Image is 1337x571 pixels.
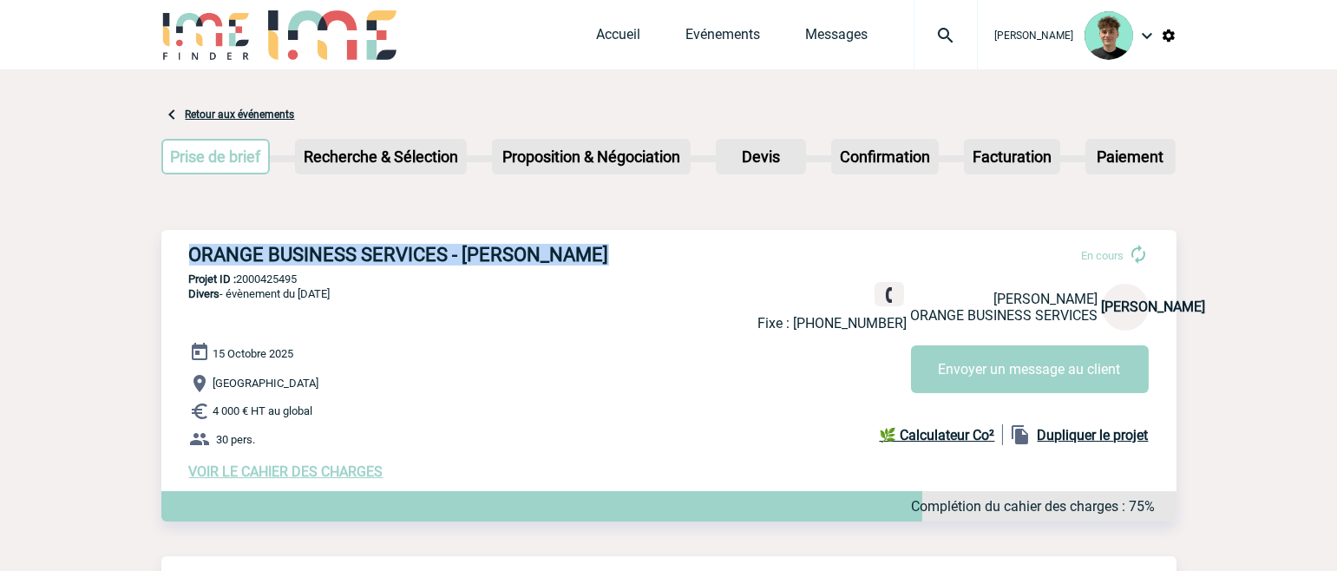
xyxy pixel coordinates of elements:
span: En cours [1082,249,1124,262]
p: Facturation [966,141,1058,173]
span: Divers [189,287,220,300]
a: Accueil [597,26,641,50]
span: 30 pers. [217,433,256,446]
span: ORANGE BUSINESS SERVICES [911,307,1098,324]
a: Evénements [686,26,761,50]
b: Dupliquer le projet [1038,427,1149,443]
span: - évènement du [DATE] [189,287,331,300]
p: 2000425495 [161,272,1176,285]
span: 15 Octobre 2025 [213,347,294,360]
span: [GEOGRAPHIC_DATA] [213,377,319,391]
p: Prise de brief [163,141,269,173]
p: Fixe : [PHONE_NUMBER] [758,315,908,331]
b: Projet ID : [189,272,237,285]
button: Envoyer un message au client [911,345,1149,393]
img: IME-Finder [161,10,252,60]
p: Recherche & Sélection [297,141,465,173]
p: Proposition & Négociation [494,141,689,173]
img: file_copy-black-24dp.png [1010,424,1031,445]
span: 4 000 € HT au global [213,405,313,418]
img: fixe.png [882,287,897,303]
a: VOIR LE CAHIER DES CHARGES [189,463,383,480]
p: Confirmation [833,141,937,173]
img: 131612-0.png [1085,11,1133,60]
p: Paiement [1087,141,1174,173]
a: Retour aux événements [186,108,295,121]
a: Messages [806,26,868,50]
span: [PERSON_NAME] [994,291,1098,307]
a: 🌿 Calculateur Co² [880,424,1003,445]
p: Devis [718,141,804,173]
h3: ORANGE BUSINESS SERVICES - [PERSON_NAME] [189,244,710,266]
b: 🌿 Calculateur Co² [880,427,995,443]
span: [PERSON_NAME] [1102,299,1206,315]
span: [PERSON_NAME] [995,30,1074,42]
